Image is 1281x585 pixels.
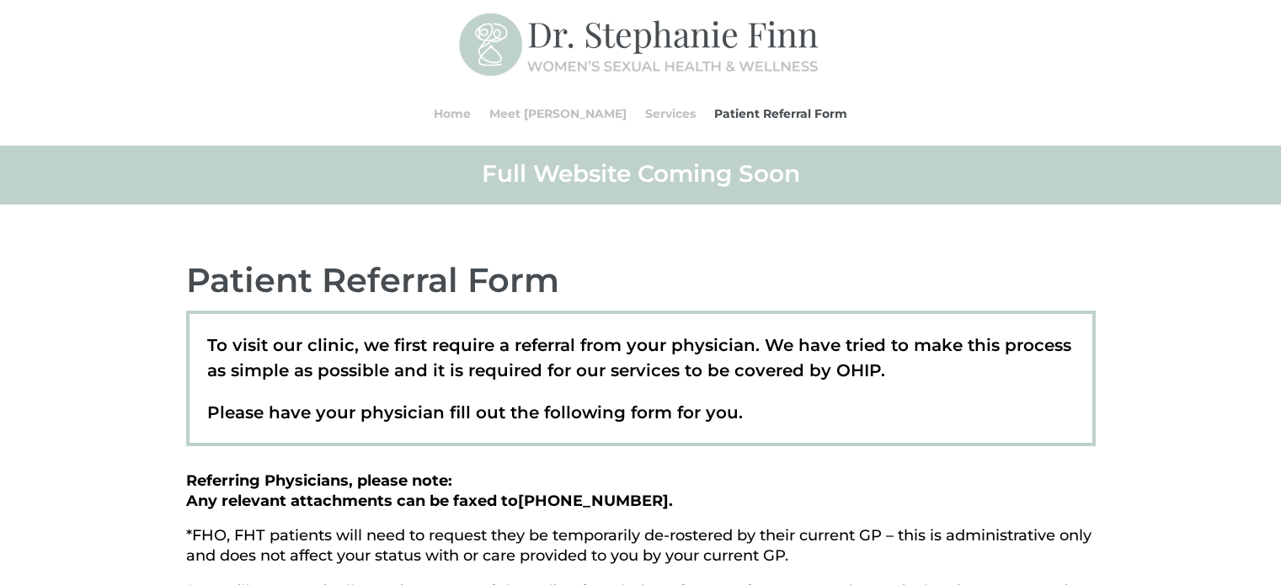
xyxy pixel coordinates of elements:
[714,82,847,146] a: Patient Referral Form
[645,82,696,146] a: Services
[207,332,1074,400] p: To visit our clinic, we first require a referral from your physician. We have tried to make this ...
[489,82,627,146] a: Meet [PERSON_NAME]
[186,471,673,510] strong: Referring Physicians, please note: Any relevant attachments can be faxed to .
[186,526,1096,582] p: *FHO, FHT patients will need to request they be temporarily de-rostered by their current GP – thi...
[518,492,669,510] span: [PHONE_NUMBER]
[186,158,1096,197] h2: Full Website Coming Soon
[186,258,1096,311] h2: Patient Referral Form
[434,82,471,146] a: Home
[207,400,1074,425] p: Please have your physician fill out the following form for you.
